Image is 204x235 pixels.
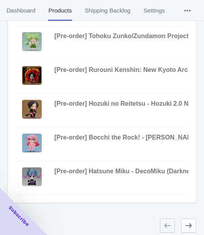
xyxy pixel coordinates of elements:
[85,0,131,21] span: Shipping Backlog
[22,32,42,51] img: NendoroidZundamon_3.jpg
[171,0,204,21] button: More tabs
[143,0,165,21] span: Settings
[22,100,42,119] img: NendoroidHozuki2.jpg
[22,167,42,186] img: PlushieDecoMikuDarkness.jpg
[22,134,42,152] img: NendoroidHitoriGotoh_TracksuitVer__4.jpg
[22,66,42,85] img: NendoroidMakotoShishio_2.jpg
[7,204,31,228] span: Subscribe
[6,0,35,21] span: Dashboard
[48,0,72,21] span: Products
